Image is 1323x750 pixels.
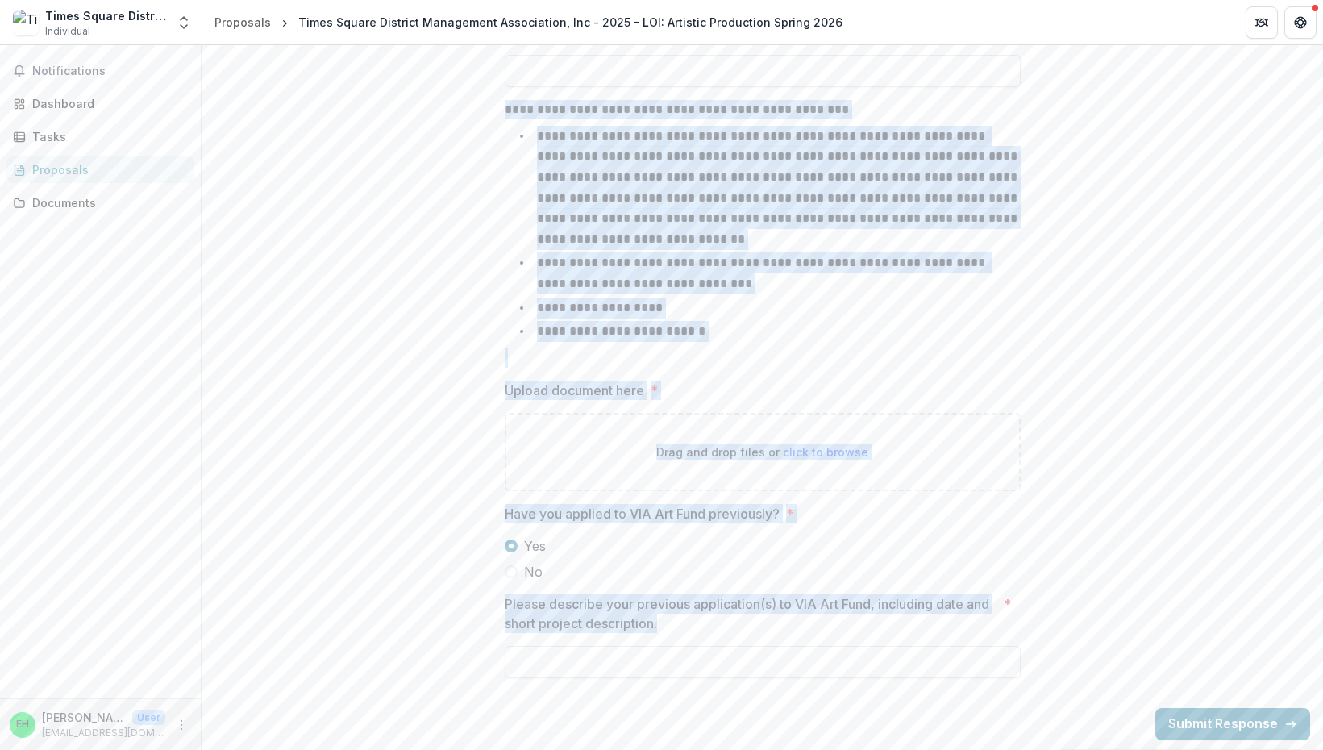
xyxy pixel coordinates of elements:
a: Proposals [6,156,194,183]
p: [PERSON_NAME] [42,709,126,726]
a: Dashboard [6,90,194,117]
div: Proposals [214,14,271,31]
div: Tasks [32,128,181,145]
button: More [172,715,191,735]
div: Proposals [32,161,181,178]
button: Partners [1246,6,1278,39]
a: Tasks [6,123,194,150]
p: Upload document here [505,381,644,400]
p: [EMAIL_ADDRESS][DOMAIN_NAME] [42,726,165,740]
button: Notifications [6,58,194,84]
span: Individual [45,24,90,39]
p: Please describe your previous application(s) to VIA Art Fund, including date and short project de... [505,594,997,633]
button: Open entity switcher [173,6,195,39]
span: Yes [524,536,546,556]
button: Get Help [1284,6,1317,39]
img: Times Square District Management Association, Inc [13,10,39,35]
span: No [524,562,543,581]
span: Notifications [32,65,188,78]
div: Times Square District Management Association, Inc - 2025 - LOI: Artistic Production Spring 2026 [298,14,842,31]
div: Documents [32,194,181,211]
div: Times Square District Management Association, Inc [45,7,166,24]
p: Have you applied to VIA Art Fund previously? [505,504,780,523]
p: Drag and drop files or [656,444,868,460]
button: Submit Response [1155,708,1310,740]
p: User [132,710,165,725]
nav: breadcrumb [208,10,849,34]
a: Proposals [208,10,277,34]
div: Erin Mizer Helton [16,719,29,730]
span: click to browse [783,445,868,459]
div: Dashboard [32,95,181,112]
a: Documents [6,190,194,216]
